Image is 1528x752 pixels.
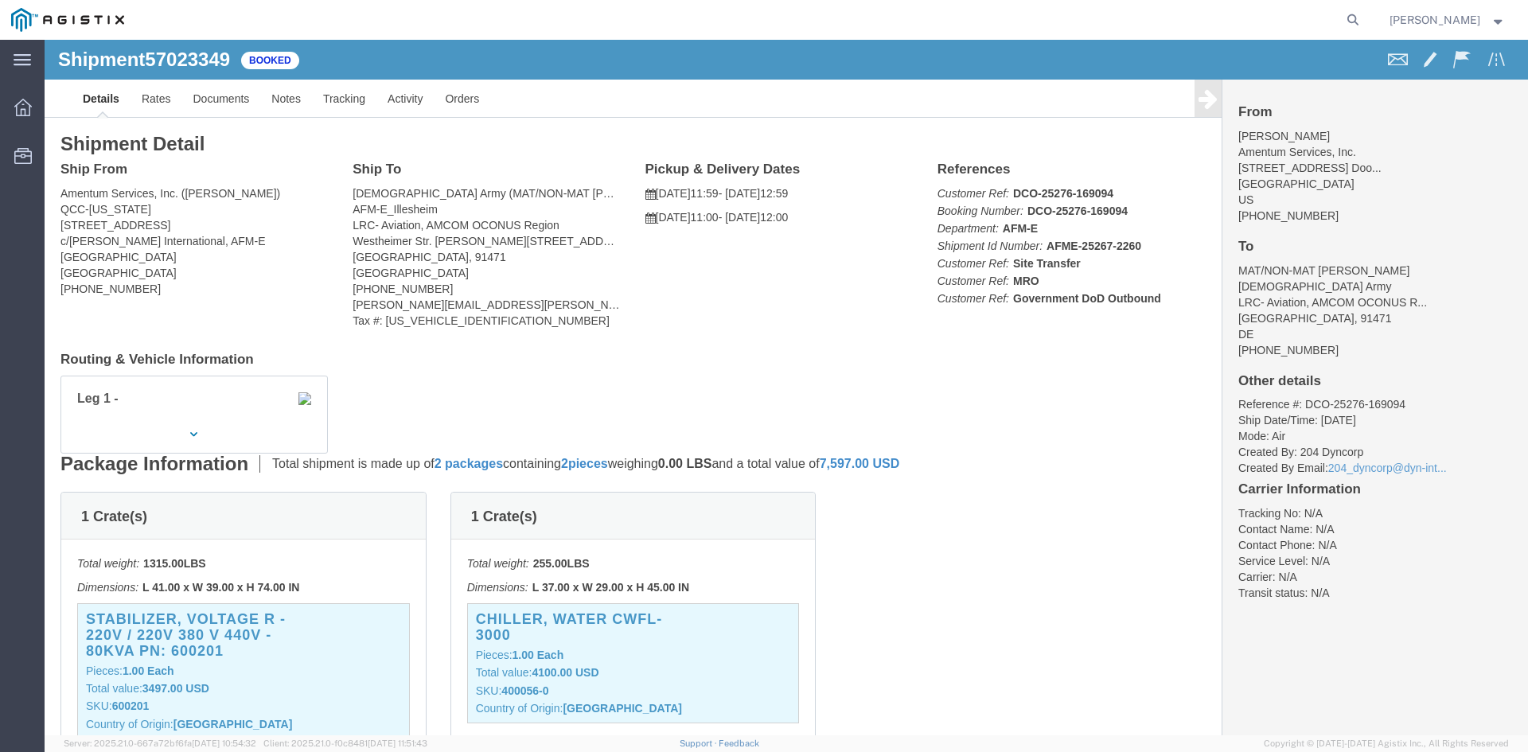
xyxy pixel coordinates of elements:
[263,738,427,748] span: Client: 2025.21.0-f0c8481
[1389,10,1507,29] button: [PERSON_NAME]
[1264,737,1509,750] span: Copyright © [DATE]-[DATE] Agistix Inc., All Rights Reserved
[192,738,256,748] span: [DATE] 10:54:32
[45,40,1528,735] iframe: FS Legacy Container
[1390,11,1480,29] span: Hernani De Azevedo
[680,738,719,748] a: Support
[368,738,427,748] span: [DATE] 11:51:43
[719,738,759,748] a: Feedback
[64,738,256,748] span: Server: 2025.21.0-667a72bf6fa
[11,8,124,32] img: logo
